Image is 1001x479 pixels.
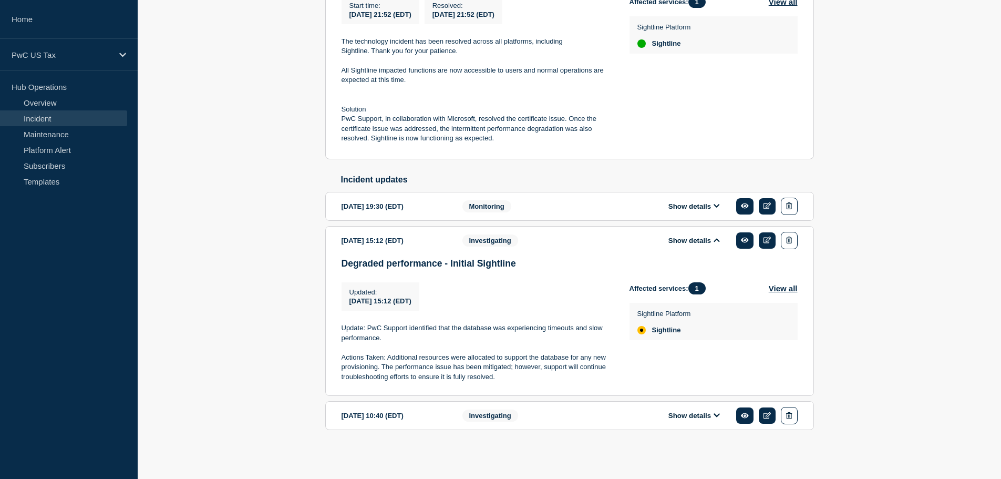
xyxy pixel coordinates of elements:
[665,411,723,420] button: Show details
[637,39,646,48] div: up
[665,202,723,211] button: Show details
[342,114,613,143] p: PwC Support, in collaboration with Microsoft, resolved the certificate issue. Once the certificat...
[342,258,798,269] h3: Degraded performance - Initial Sightline
[349,2,411,9] p: Start time :
[341,175,814,185] h2: Incident updates
[769,282,798,294] button: View all
[342,323,613,343] p: Update: PwC Support identified that the database was experiencing timeouts and slow performance.
[342,407,447,424] div: [DATE] 10:40 (EDT)
[349,297,411,305] span: [DATE] 15:12 (EDT)
[630,282,711,294] span: Affected services:
[12,50,112,59] p: PwC US Tax
[349,288,411,296] p: Updated :
[432,2,494,9] p: Resolved :
[652,326,681,334] span: Sightline
[432,11,494,18] span: [DATE] 21:52 (EDT)
[665,236,723,245] button: Show details
[342,353,613,382] p: Actions Taken: Additional resources were allocated to support the database for any new provisioni...
[652,39,681,48] span: Sightline
[342,105,613,114] p: Solution
[688,282,706,294] span: 1
[637,23,691,31] p: Sightline Platform
[462,410,518,422] span: Investigating
[637,310,691,318] p: Sightline Platform
[637,326,646,334] div: affected
[342,37,613,56] p: The technology incident has been resolved across all platforms, including Sightline. Thank you fo...
[462,200,511,212] span: Monitoring
[349,11,411,18] span: [DATE] 21:52 (EDT)
[342,66,613,85] p: All Sightline impacted functions are now accessible to users and normal operations are expected a...
[342,198,447,215] div: [DATE] 19:30 (EDT)
[462,235,518,247] span: Investigating
[342,232,447,249] div: [DATE] 15:12 (EDT)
